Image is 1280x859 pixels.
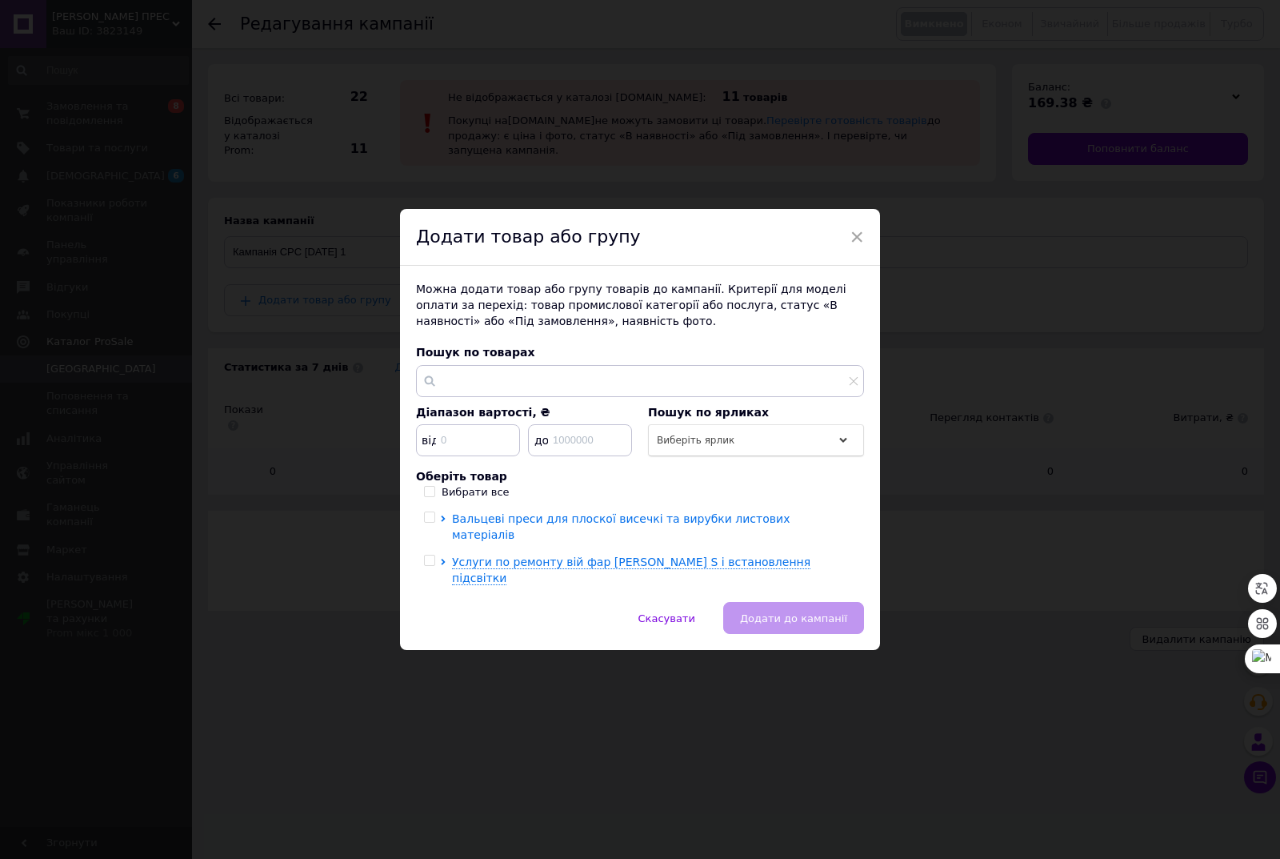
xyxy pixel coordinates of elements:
span: Можна додати товар або групу товарів до кампанії. Критерії для моделі оплати за перехід: товар пр... [416,283,846,327]
span: Услуги по ремонту вій фар [PERSON_NAME] S і встановлення підсвітки [452,556,810,584]
button: Скасувати [622,602,712,634]
span: Виберіть ярлик [657,435,734,446]
span: від [418,432,438,448]
div: Додати товар або групу [400,209,880,267]
span: Пошук по ярликах [648,406,769,419]
span: Вальцеві преси для плоскої висечкі та вирубки листових матеріалів [452,512,790,541]
span: × [850,223,864,251]
span: до [530,432,550,448]
input: 0 [416,424,520,456]
span: Оберіть товар [416,470,507,483]
span: Пошук по товарах [416,346,534,359]
div: Вибрати все [442,485,510,500]
span: Діапазон вартості, ₴ [416,406,550,419]
input: 1000000 [528,424,632,456]
span: Скасувати [638,612,695,624]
